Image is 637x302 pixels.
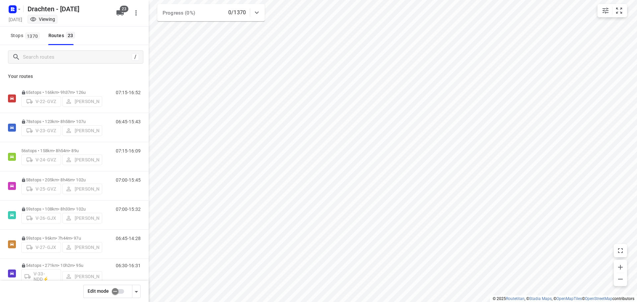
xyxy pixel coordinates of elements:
[23,52,132,62] input: Search routes
[66,32,75,38] span: 23
[132,287,140,295] div: Driver app settings
[506,296,525,301] a: Routetitan
[116,207,141,212] p: 07:00-15:32
[30,16,55,23] div: You are currently in view mode. To make any changes, go to edit project.
[529,296,552,301] a: Stadia Maps
[116,236,141,241] p: 06:45-14:28
[157,4,265,21] div: Progress (0%)0/1370
[11,31,42,40] span: Stops
[585,296,612,301] a: OpenStreetMap
[21,207,102,211] p: 59 stops • 108km • 8h33m • 102u
[21,119,102,124] p: 78 stops • 123km • 8h58m • 107u
[21,236,102,241] p: 59 stops • 96km • 7h44m • 97u
[25,32,40,39] span: 1370
[21,177,102,182] p: 58 stops • 205km • 8h46m • 102u
[116,90,141,95] p: 07:15-16:52
[612,4,626,17] button: Fit zoom
[21,90,102,95] p: 65 stops • 166km • 9h37m • 126u
[116,177,141,183] p: 07:00-15:45
[21,148,102,153] p: 56 stops • 158km • 8h54m • 89u
[116,148,141,153] p: 07:15-16:09
[163,10,195,16] span: Progress (0%)
[120,6,128,12] span: 23
[8,73,141,80] p: Your routes
[116,119,141,124] p: 06:45-15:43
[599,4,612,17] button: Map settings
[48,31,77,40] div: Routes
[116,263,141,268] p: 06:30-16:31
[88,288,109,294] span: Edit mode
[21,263,102,268] p: 54 stops • 271km • 10h2m • 95u
[556,296,582,301] a: OpenMapTiles
[228,9,246,17] p: 0/1370
[132,53,139,61] div: /
[598,4,627,17] div: small contained button group
[113,6,127,20] button: 23
[493,296,634,301] li: © 2025 , © , © © contributors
